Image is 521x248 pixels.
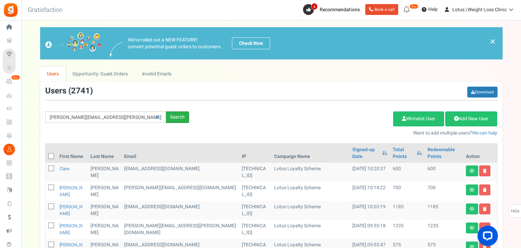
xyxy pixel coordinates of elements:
[135,66,178,82] a: Invalid Emails
[121,144,239,163] th: Email
[393,146,413,160] a: Total Points
[483,207,487,211] i: Delete user
[232,37,270,49] a: Check Now
[271,182,350,201] td: Lotus Loyalty Scheme
[467,87,498,98] a: Download
[350,182,390,201] td: [DATE] 10:14:22
[463,144,497,163] th: Action
[239,144,271,163] th: IP
[425,163,463,182] td: 600
[239,201,271,220] td: [TECHNICAL_ID]
[71,85,90,97] span: 2741
[66,66,135,82] a: Opportunity: Guest Orders
[121,182,239,201] td: customer
[152,111,163,123] a: Reset
[409,4,418,9] em: New
[60,184,82,198] a: [PERSON_NAME]
[45,32,101,54] img: images
[470,188,474,192] i: View details
[472,129,497,137] a: We can help
[239,182,271,201] td: [TECHNICAL_ID]
[3,76,18,87] a: New
[239,220,271,239] td: [TECHNICAL_ID]
[483,188,487,192] i: Delete user
[490,37,496,46] a: ×
[88,144,121,163] th: Last Name
[45,111,166,123] input: Search by email or name
[365,4,398,15] a: Book a call
[390,201,425,220] td: 1185
[166,111,189,123] div: Search
[60,223,82,236] a: [PERSON_NAME]
[390,163,425,182] td: 600
[40,66,66,82] a: Users
[239,163,271,182] td: [TECHNICAL_ID]
[271,220,350,239] td: Lotus Loyalty Scheme
[320,6,360,13] span: Recommendations
[110,42,123,57] img: images
[128,37,222,50] p: We've rolled out a NEW FEATURE! convert potential guest orders to customers.
[271,163,350,182] td: Lotus Loyalty Scheme
[452,6,507,13] span: Lotus | Weight Loss Clinic
[350,201,390,220] td: [DATE] 10:03:19
[425,201,463,220] td: 1185
[426,6,438,13] span: Help
[303,4,363,15] a: 4 Recommendations
[88,163,121,182] td: [PERSON_NAME]
[45,87,93,95] h3: Users ( )
[470,207,474,211] i: View details
[3,2,18,18] img: Gratisfaction
[88,220,121,239] td: [PERSON_NAME]
[11,75,20,80] em: New
[425,220,463,239] td: 1235
[350,220,390,239] td: [DATE] 09:55:18
[199,130,498,137] p: Want to add multiple users?
[350,163,390,182] td: [DATE] 10:20:37
[445,111,497,126] a: Add New User
[470,226,474,230] i: View details
[88,201,121,220] td: [PERSON_NAME]
[425,182,463,201] td: 700
[510,205,520,218] span: FAQs
[60,203,82,217] a: [PERSON_NAME]
[271,144,350,163] th: Campaign Name
[352,146,378,160] a: Signed-up Date
[390,220,425,239] td: 1235
[483,169,487,173] i: Delete user
[271,201,350,220] td: Lotus Loyalty Scheme
[311,3,318,10] span: 4
[427,146,460,160] a: Redeemable Points
[121,163,239,182] td: customer
[121,201,239,220] td: customer
[393,111,444,126] a: Whitelist User
[419,4,440,15] a: Help
[121,220,239,239] td: customer
[470,169,474,173] i: View details
[20,3,70,17] h3: Gratisfaction
[57,144,88,163] th: First Name
[88,182,121,201] td: [PERSON_NAME]
[60,165,69,172] a: Clare
[390,182,425,201] td: 700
